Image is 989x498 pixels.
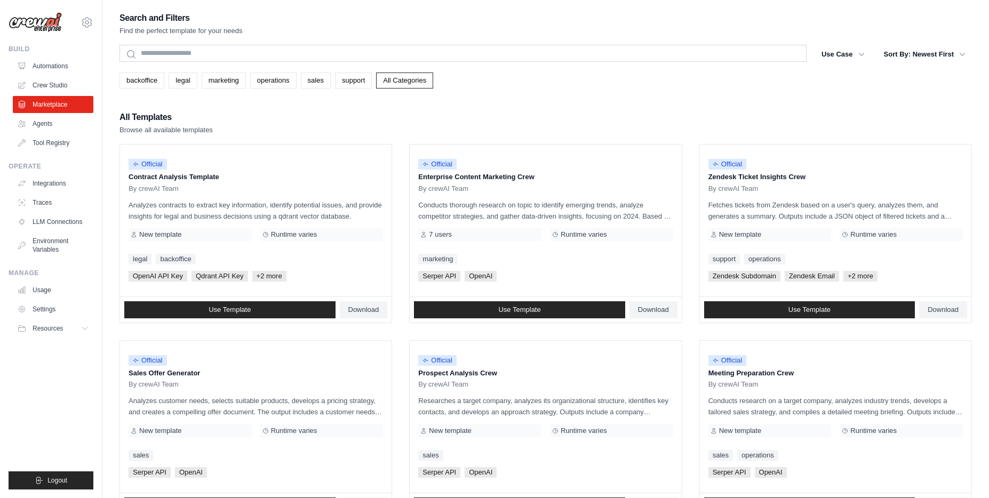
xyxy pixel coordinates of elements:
[129,159,167,170] span: Official
[878,45,972,64] button: Sort By: Newest First
[418,199,673,222] p: Conducts thorough research on topic to identify emerging trends, analyze competitor strategies, a...
[919,301,967,318] a: Download
[638,306,669,314] span: Download
[9,269,93,277] div: Manage
[119,125,213,135] p: Browse all available templates
[850,230,897,239] span: Runtime varies
[119,73,164,89] a: backoffice
[192,271,248,282] span: Qdrant API Key
[156,254,195,264] a: backoffice
[429,427,471,435] span: New template
[708,271,780,282] span: Zendesk Subdomain
[719,427,761,435] span: New template
[13,194,93,211] a: Traces
[250,73,297,89] a: operations
[708,172,963,182] p: Zendesk Ticket Insights Crew
[465,467,497,478] span: OpenAI
[9,45,93,53] div: Build
[418,271,460,282] span: Serper API
[414,301,625,318] a: Use Template
[139,230,181,239] span: New template
[13,96,93,113] a: Marketplace
[418,450,443,461] a: sales
[418,172,673,182] p: Enterprise Content Marketing Crew
[418,395,673,417] p: Researches a target company, analyzes its organizational structure, identifies key contacts, and ...
[708,450,733,461] a: sales
[169,73,197,89] a: legal
[301,73,331,89] a: sales
[719,230,761,239] span: New template
[843,271,878,282] span: +2 more
[129,450,153,461] a: sales
[129,355,167,366] span: Official
[129,395,383,417] p: Analyzes customer needs, selects suitable products, develops a pricing strategy, and creates a co...
[175,467,207,478] span: OpenAI
[755,467,787,478] span: OpenAI
[129,467,171,478] span: Serper API
[418,254,457,264] a: marketing
[708,184,759,193] span: By crewAI Team
[119,26,243,36] p: Find the perfect template for your needs
[708,368,963,379] p: Meeting Preparation Crew
[788,306,831,314] span: Use Template
[785,271,839,282] span: Zendesk Email
[33,324,63,333] span: Resources
[9,471,93,489] button: Logout
[129,380,179,389] span: By crewAI Team
[815,45,871,64] button: Use Case
[119,110,213,125] h2: All Templates
[498,306,540,314] span: Use Template
[13,232,93,258] a: Environment Variables
[561,230,607,239] span: Runtime varies
[418,355,457,366] span: Official
[119,11,243,26] h2: Search and Filters
[737,450,778,461] a: operations
[129,184,179,193] span: By crewAI Team
[429,230,452,239] span: 7 users
[418,184,468,193] span: By crewAI Team
[418,159,457,170] span: Official
[129,199,383,222] p: Analyzes contracts to extract key information, identify potential issues, and provide insights fo...
[418,380,468,389] span: By crewAI Team
[629,301,677,318] a: Download
[708,355,747,366] span: Official
[708,467,751,478] span: Serper API
[271,230,317,239] span: Runtime varies
[209,306,251,314] span: Use Template
[13,77,93,94] a: Crew Studio
[129,368,383,379] p: Sales Offer Generator
[13,282,93,299] a: Usage
[561,427,607,435] span: Runtime varies
[47,476,67,485] span: Logout
[9,162,93,171] div: Operate
[928,306,959,314] span: Download
[13,58,93,75] a: Automations
[13,134,93,151] a: Tool Registry
[13,320,93,337] button: Resources
[13,213,93,230] a: LLM Connections
[335,73,372,89] a: support
[9,12,62,33] img: Logo
[850,427,897,435] span: Runtime varies
[348,306,379,314] span: Download
[129,254,151,264] a: legal
[252,271,286,282] span: +2 more
[708,380,759,389] span: By crewAI Team
[129,271,187,282] span: OpenAI API Key
[124,301,336,318] a: Use Template
[13,175,93,192] a: Integrations
[708,254,740,264] a: support
[376,73,433,89] a: All Categories
[202,73,246,89] a: marketing
[340,301,388,318] a: Download
[13,115,93,132] a: Agents
[708,159,747,170] span: Official
[139,427,181,435] span: New template
[704,301,915,318] a: Use Template
[418,368,673,379] p: Prospect Analysis Crew
[271,427,317,435] span: Runtime varies
[708,395,963,417] p: Conducts research on a target company, analyzes industry trends, develops a tailored sales strate...
[418,467,460,478] span: Serper API
[13,301,93,318] a: Settings
[744,254,785,264] a: operations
